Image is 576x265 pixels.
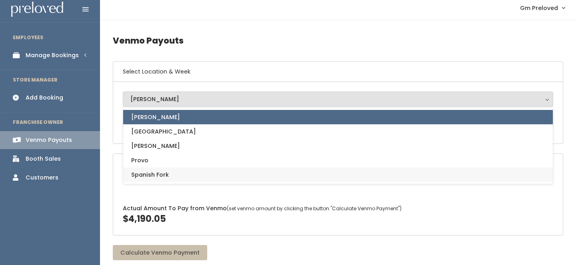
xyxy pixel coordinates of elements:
[130,95,546,104] div: [PERSON_NAME]
[113,30,563,52] h4: Venmo Payouts
[227,205,402,212] span: (set venmo amount by clicking the button "Calculate Venmo Payment")
[131,156,148,165] span: Provo
[131,113,180,122] span: [PERSON_NAME]
[113,62,563,82] h6: Select Location & Week
[113,154,563,194] div: Estimated Total To Pay From Current Sales:
[131,141,180,150] span: [PERSON_NAME]
[123,213,166,225] span: $4,190.05
[26,136,72,144] div: Venmo Payouts
[11,2,63,17] img: preloved logo
[26,155,61,163] div: Booth Sales
[26,94,63,102] div: Add Booking
[113,195,563,235] div: Actual Amount To Pay from Venmo
[131,127,196,136] span: [GEOGRAPHIC_DATA]
[26,173,58,182] div: Customers
[520,4,558,12] span: Gm Preloved
[123,92,553,107] button: [PERSON_NAME]
[131,170,169,179] span: Spanish Fork
[113,245,207,260] button: Calculate Venmo Payment
[26,51,79,60] div: Manage Bookings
